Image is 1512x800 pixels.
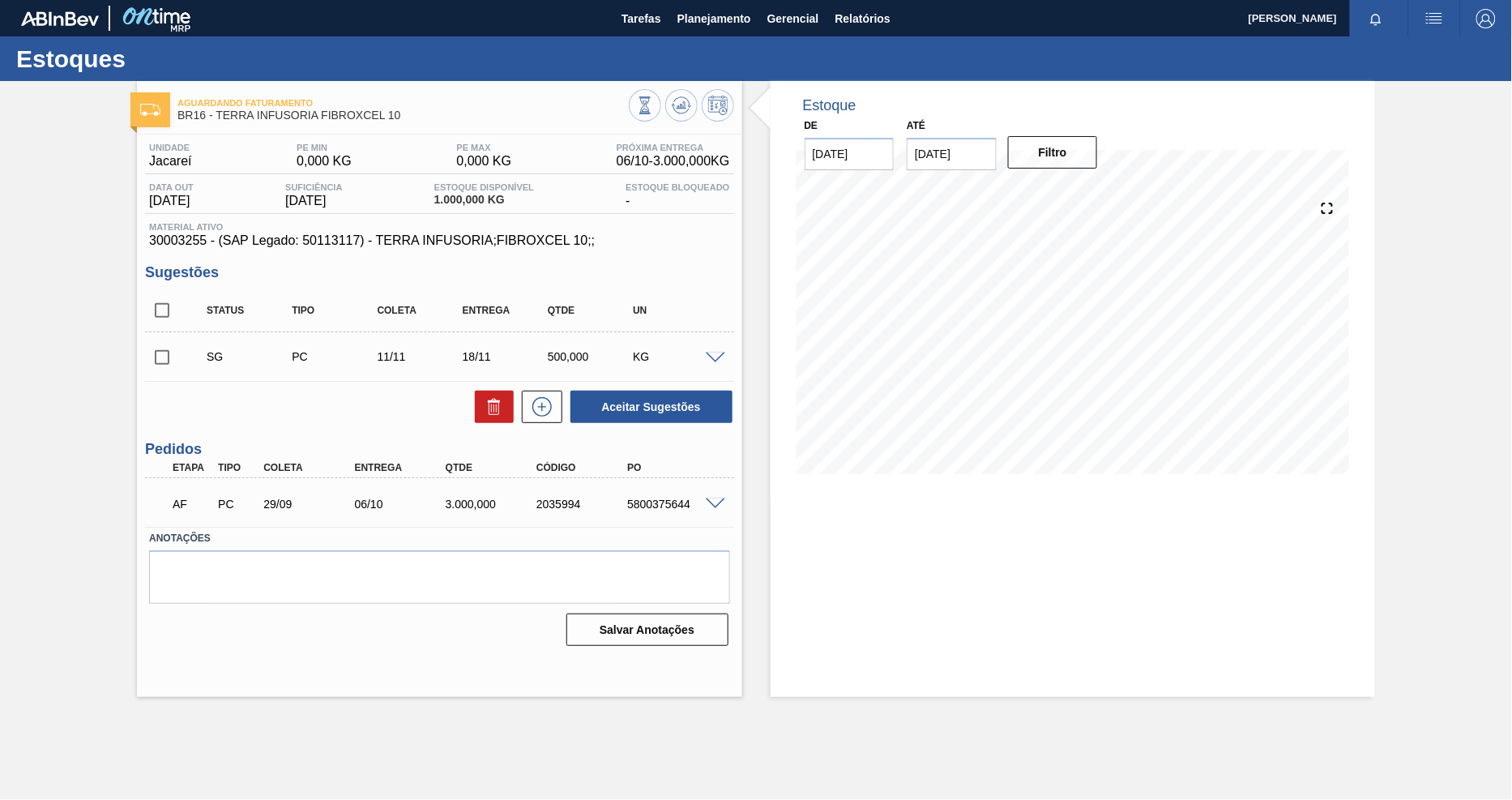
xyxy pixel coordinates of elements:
[442,498,543,511] div: 3.000,000
[177,98,628,108] span: Aguardando Faturamento
[288,305,382,316] div: Tipo
[621,9,661,28] span: Tarefas
[214,462,261,473] div: Tipo
[16,49,304,68] h1: Estoques
[457,143,512,152] span: PE MAX
[617,143,730,152] span: Próxima Entrega
[1476,9,1496,28] img: Logout
[1424,9,1444,28] img: userActions
[149,143,191,152] span: Unidade
[626,182,729,192] span: Estoque Bloqueado
[467,391,514,423] div: Excluir Sugestões
[544,305,639,316] div: Qtde
[1008,136,1098,169] button: Filtro
[621,182,733,208] div: -
[566,614,728,646] button: Salvar Anotações
[907,120,925,131] label: Até
[351,498,452,511] div: 06/10/2025
[702,89,734,122] button: Programar Estoque
[617,154,730,169] span: 06/10 - 3.000,000 KG
[145,264,733,281] h3: Sugestões
[907,138,997,170] input: dd/mm/yyyy
[459,305,553,316] div: Entrega
[514,391,562,423] div: Nova sugestão
[459,350,553,363] div: 18/11/2025
[203,305,297,316] div: Status
[140,104,160,116] img: Ícone
[169,486,216,522] div: Aguardando Faturamento
[434,182,534,192] span: Estoque Disponível
[623,462,724,473] div: PO
[149,222,729,232] span: Material ativo
[21,11,99,26] img: TNhmsLtSVTkK8tSr43FrP2fwEKptu5GPRR3wAAAABJRU5ErkJggg==
[149,527,729,550] label: Anotações
[532,498,634,511] div: 2035994
[1350,7,1402,30] button: Notificações
[177,109,628,122] span: BR16 - TERRA INFUSORIA FIBROXCEL 10
[532,462,634,473] div: Código
[149,182,194,192] span: Data out
[149,194,194,208] span: [DATE]
[629,350,724,363] div: KG
[297,154,352,169] span: 0,000 KG
[442,462,543,473] div: Qtde
[677,9,751,28] span: Planejamento
[570,391,733,423] button: Aceitar Sugestões
[203,350,297,363] div: Sugestão Criada
[623,498,724,511] div: 5800375644
[285,194,342,208] span: [DATE]
[173,498,211,511] p: AF
[805,138,895,170] input: dd/mm/yyyy
[374,305,468,316] div: Coleta
[665,89,698,122] button: Atualizar Gráfico
[351,462,452,473] div: Entrega
[297,143,352,152] span: PE MIN
[259,498,361,511] div: 29/09/2025
[629,305,724,316] div: UN
[629,89,661,122] button: Visão Geral dos Estoques
[767,9,819,28] span: Gerencial
[803,97,856,114] div: Estoque
[835,9,891,28] span: Relatórios
[285,182,342,192] span: Suficiência
[544,350,639,363] div: 500,000
[457,154,512,169] span: 0,000 KG
[434,194,534,206] span: 1.000,000 KG
[149,233,729,248] span: 30003255 - (SAP Legado: 50113117) - TERRA INFUSORIA;FIBROXCEL 10;;
[288,350,382,363] div: Pedido de Compra
[259,462,361,473] div: Coleta
[214,498,261,511] div: Pedido de Compra
[169,462,216,473] div: Etapa
[374,350,468,363] div: 11/11/2025
[149,154,191,169] span: Jacareí
[562,389,734,425] div: Aceitar Sugestões
[805,120,818,131] label: De
[145,441,733,458] h3: Pedidos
